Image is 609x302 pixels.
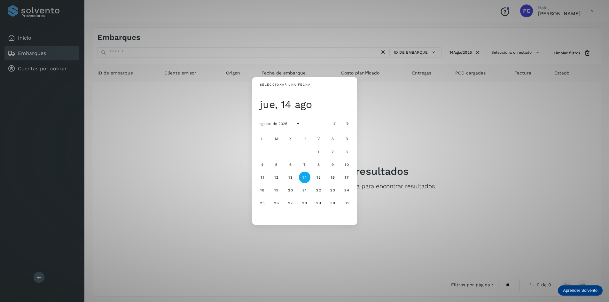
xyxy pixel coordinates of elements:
span: 13 [288,175,293,180]
button: sábado, 16 de agosto de 2025 [327,172,339,183]
span: 6 [289,162,292,167]
button: jueves, 7 de agosto de 2025 [299,159,310,170]
span: 20 [288,188,293,192]
button: domingo, 31 de agosto de 2025 [341,197,353,209]
button: lunes, 11 de agosto de 2025 [257,172,268,183]
button: domingo, 24 de agosto de 2025 [341,184,353,196]
div: jue, 14 ago [260,98,353,111]
button: sábado, 30 de agosto de 2025 [327,197,339,209]
span: 4 [261,162,264,167]
button: martes, 26 de agosto de 2025 [271,197,282,209]
span: 29 [316,201,321,205]
button: martes, 12 de agosto de 2025 [271,172,282,183]
button: miércoles, 13 de agosto de 2025 [285,172,296,183]
span: 5 [275,162,278,167]
button: domingo, 3 de agosto de 2025 [341,146,353,158]
button: Mes siguiente [342,118,353,129]
div: L [256,133,269,145]
span: 17 [344,175,349,180]
span: 10 [344,162,349,167]
span: 27 [288,201,293,205]
button: miércoles, 6 de agosto de 2025 [285,159,296,170]
div: J [298,133,311,145]
span: 26 [274,201,279,205]
button: domingo, 10 de agosto de 2025 [341,159,353,170]
span: 16 [330,175,335,180]
button: martes, 5 de agosto de 2025 [271,159,282,170]
span: 2 [331,150,334,154]
span: 8 [317,162,320,167]
button: miércoles, 27 de agosto de 2025 [285,197,296,209]
span: 22 [316,188,321,192]
span: 7 [303,162,306,167]
button: viernes, 29 de agosto de 2025 [313,197,324,209]
button: sábado, 23 de agosto de 2025 [327,184,339,196]
div: M [270,133,283,145]
div: Aprender Solvento [558,285,603,296]
button: jueves, 14 de agosto de 2025 [299,172,310,183]
div: D [340,133,353,145]
span: 19 [274,188,279,192]
span: 31 [344,201,349,205]
button: domingo, 17 de agosto de 2025 [341,172,353,183]
p: Aprender Solvento [563,288,597,293]
button: sábado, 9 de agosto de 2025 [327,159,339,170]
button: lunes, 25 de agosto de 2025 [257,197,268,209]
button: Seleccionar año [293,118,304,129]
span: 21 [302,188,307,192]
span: 15 [316,175,321,180]
span: 12 [274,175,279,180]
span: 1 [317,150,320,154]
button: viernes, 15 de agosto de 2025 [313,172,324,183]
button: Mes anterior [329,118,340,129]
span: 9 [331,162,334,167]
button: jueves, 28 de agosto de 2025 [299,197,310,209]
span: 3 [345,150,348,154]
span: agosto de 2025 [259,121,287,126]
div: V [312,133,325,145]
button: miércoles, 20 de agosto de 2025 [285,184,296,196]
span: 23 [330,188,335,192]
button: sábado, 2 de agosto de 2025 [327,146,339,158]
div: Seleccionar una fecha [260,82,311,87]
div: X [284,133,297,145]
span: 25 [260,201,265,205]
span: 28 [302,201,307,205]
span: 11 [260,175,264,180]
span: 30 [330,201,335,205]
button: viernes, 1 de agosto de 2025 [313,146,324,158]
button: jueves, 21 de agosto de 2025 [299,184,310,196]
span: 24 [344,188,349,192]
button: agosto de 2025 [254,118,293,129]
div: S [326,133,339,145]
span: 14 [302,175,307,180]
span: 18 [260,188,265,192]
button: martes, 19 de agosto de 2025 [271,184,282,196]
button: lunes, 4 de agosto de 2025 [257,159,268,170]
button: lunes, 18 de agosto de 2025 [257,184,268,196]
button: viernes, 8 de agosto de 2025 [313,159,324,170]
button: viernes, 22 de agosto de 2025 [313,184,324,196]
